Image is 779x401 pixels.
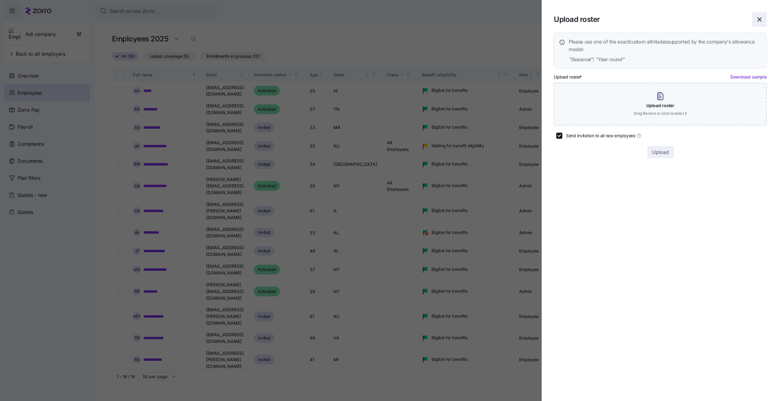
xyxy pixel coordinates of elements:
h1: Upload roster [554,15,747,24]
span: Please use one of the exact custom attributes supported by the company's allowance model: [569,38,762,53]
span: "Seasonal"; "Year round" [569,56,762,63]
span: Upload [652,148,669,156]
a: Download sample [730,74,767,79]
label: Upload roster [554,74,583,80]
button: Upload [647,146,674,158]
span: Send invitation to all new employees [566,133,635,139]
